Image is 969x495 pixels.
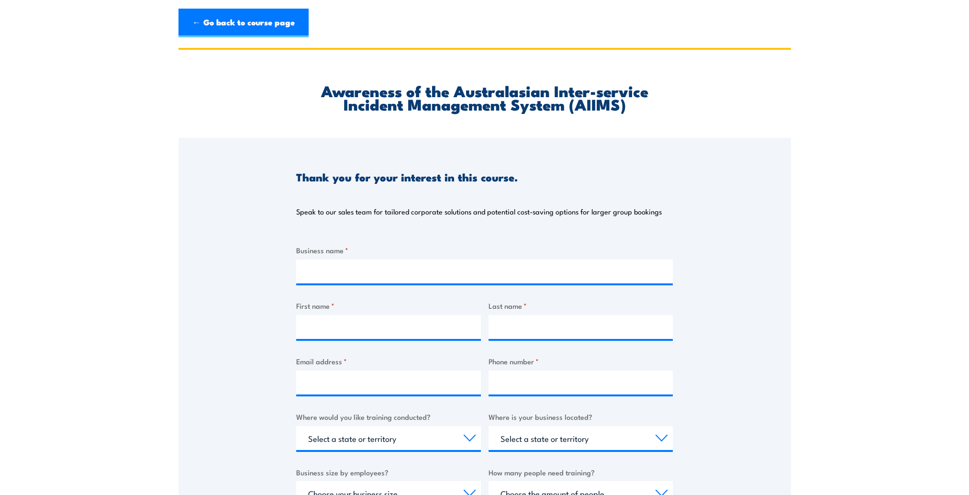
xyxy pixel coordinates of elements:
[296,300,481,311] label: First name
[178,9,309,37] a: ← Go back to course page
[489,356,673,367] label: Phone number
[296,171,518,182] h3: Thank you for your interest in this course.
[489,467,673,478] label: How many people need training?
[489,411,673,422] label: Where is your business located?
[296,207,662,216] p: Speak to our sales team for tailored corporate solutions and potential cost-saving options for la...
[489,300,673,311] label: Last name
[296,356,481,367] label: Email address
[296,84,673,111] h2: Awareness of the Australasian Inter-service Incident Management System (AIIMS)
[296,245,673,256] label: Business name
[296,411,481,422] label: Where would you like training conducted?
[296,467,481,478] label: Business size by employees?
